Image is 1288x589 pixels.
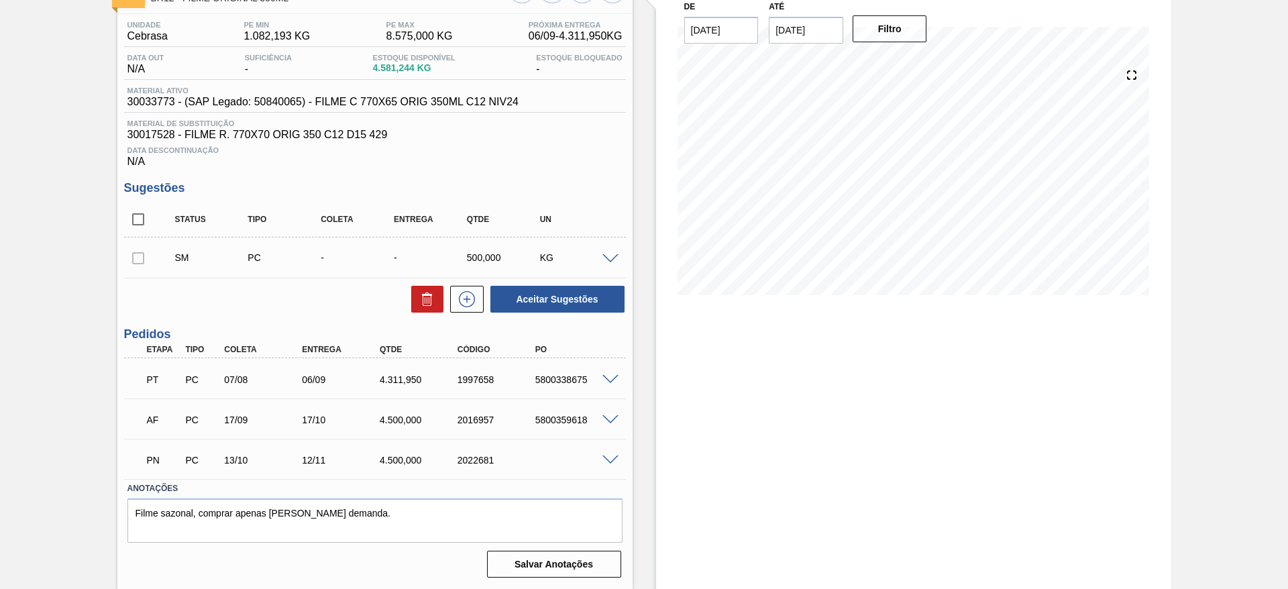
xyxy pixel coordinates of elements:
[317,215,398,224] div: Coleta
[684,17,759,44] input: dd/mm/yyyy
[127,87,519,95] span: Material ativo
[454,374,541,385] div: 1997658
[532,415,619,425] div: 5800359618
[376,345,464,354] div: Qtde
[127,498,623,543] textarea: Filme sazonal, comprar apenas [PERSON_NAME] demanda.
[127,119,623,127] span: Material de Substituição
[537,252,618,263] div: KG
[144,445,184,475] div: Pedido em Negociação
[182,415,222,425] div: Pedido de Compra
[454,415,541,425] div: 2016957
[127,146,623,154] span: Data Descontinuação
[443,286,484,313] div: Nova sugestão
[299,374,386,385] div: 06/09/2025
[127,21,168,29] span: Unidade
[245,54,292,62] span: Suficiência
[490,286,625,313] button: Aceitar Sugestões
[386,30,453,42] span: 8.575,000 KG
[244,21,310,29] span: PE MIN
[127,96,519,108] span: 30033773 - (SAP Legado: 50840065) - FILME C 770X65 ORIG 350ML C12 NIV24
[532,345,619,354] div: PO
[532,374,619,385] div: 5800338675
[373,54,455,62] span: Estoque Disponível
[241,54,295,75] div: -
[454,345,541,354] div: Código
[244,215,325,224] div: Tipo
[390,252,472,263] div: -
[182,455,222,466] div: Pedido de Compra
[124,54,168,75] div: N/A
[124,327,626,341] h3: Pedidos
[405,286,443,313] div: Excluir Sugestões
[317,252,398,263] div: -
[127,30,168,42] span: Cebrasa
[464,215,545,224] div: Qtde
[244,252,325,263] div: Pedido de Compra
[684,2,696,11] label: De
[127,54,164,62] span: Data out
[529,21,623,29] span: Próxima Entrega
[464,252,545,263] div: 500,000
[853,15,927,42] button: Filtro
[769,17,843,44] input: dd/mm/yyyy
[487,551,621,578] button: Salvar Anotações
[376,415,464,425] div: 4.500,000
[221,415,308,425] div: 17/09/2025
[144,405,184,435] div: Aguardando Faturamento
[221,345,308,354] div: Coleta
[147,374,180,385] p: PT
[172,215,253,224] div: Status
[144,345,184,354] div: Etapa
[769,2,784,11] label: Até
[536,54,622,62] span: Estoque Bloqueado
[127,479,623,498] label: Anotações
[533,54,625,75] div: -
[299,415,386,425] div: 17/10/2025
[221,374,308,385] div: 07/08/2025
[390,215,472,224] div: Entrega
[537,215,618,224] div: UN
[529,30,623,42] span: 06/09 - 4.311,950 KG
[172,252,253,263] div: Sugestão Manual
[127,129,623,141] span: 30017528 - FILME R. 770X70 ORIG 350 C12 D15 429
[182,345,222,354] div: Tipo
[376,374,464,385] div: 4.311,950
[373,63,455,73] span: 4.581,244 KG
[147,455,180,466] p: PN
[244,30,310,42] span: 1.082,193 KG
[299,455,386,466] div: 12/11/2025
[144,365,184,394] div: Pedido em Trânsito
[299,345,386,354] div: Entrega
[124,181,626,195] h3: Sugestões
[147,415,180,425] p: AF
[386,21,453,29] span: PE MAX
[124,141,626,168] div: N/A
[484,284,626,314] div: Aceitar Sugestões
[221,455,308,466] div: 13/10/2025
[376,455,464,466] div: 4.500,000
[454,455,541,466] div: 2022681
[182,374,222,385] div: Pedido de Compra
